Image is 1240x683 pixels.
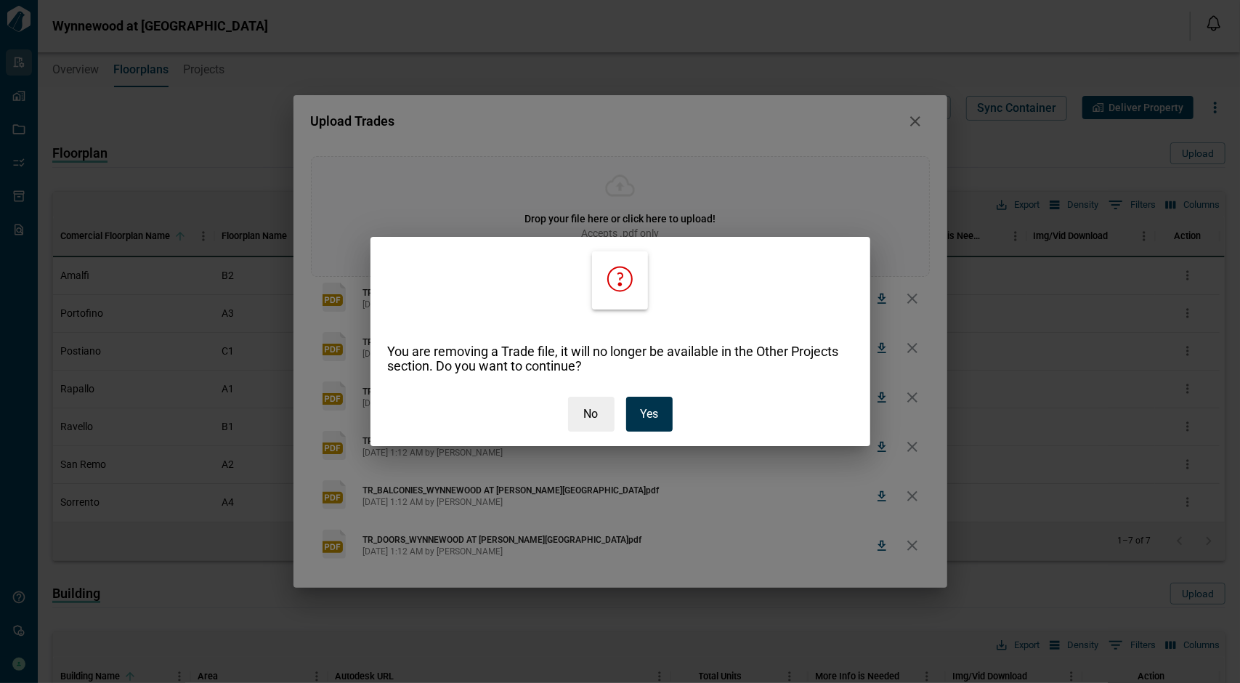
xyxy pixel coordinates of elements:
[640,405,658,423] p: Yes
[604,263,636,295] img: Delete icon
[568,397,615,432] button: No
[388,344,853,373] span: You are removing a Trade file, it will no longer be available in the Other Projects section. Do y...
[584,405,599,423] p: No
[626,397,673,432] button: Yes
